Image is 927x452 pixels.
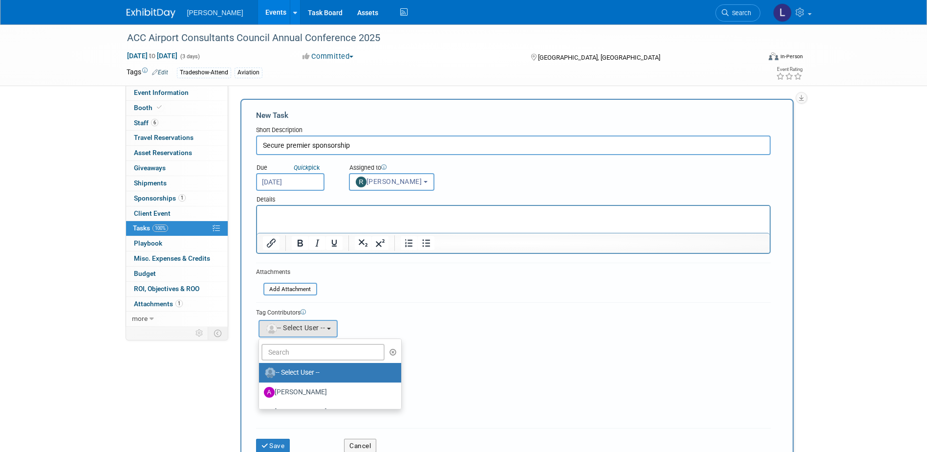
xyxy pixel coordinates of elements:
[126,251,228,266] a: Misc. Expenses & Credits
[401,236,417,250] button: Numbered list
[126,191,228,206] a: Sponsorships1
[418,236,434,250] button: Bullet list
[134,89,189,96] span: Event Information
[134,164,166,172] span: Giveaways
[124,29,746,47] div: ACC Airport Consultants Council Annual Conference 2025
[179,53,200,60] span: (3 days)
[257,206,770,233] iframe: Rich Text Area
[126,176,228,191] a: Shipments
[729,9,751,17] span: Search
[261,344,385,361] input: Search
[126,297,228,312] a: Attachments1
[263,236,280,250] button: Insert/edit link
[127,67,168,78] td: Tags
[134,300,183,308] span: Attachments
[256,307,771,317] div: Tag Contributors
[299,51,357,62] button: Committed
[134,254,210,262] span: Misc. Expenses & Credits
[256,268,317,276] div: Attachments
[538,54,660,61] span: [GEOGRAPHIC_DATA], [GEOGRAPHIC_DATA]
[134,209,171,217] span: Client Event
[264,404,391,420] label: [PERSON_NAME]
[148,52,157,60] span: to
[372,236,388,250] button: Superscript
[256,163,334,173] div: Due
[126,101,228,115] a: Booth
[769,52,778,60] img: Format-Inperson.png
[292,163,322,172] a: Quickpick
[152,69,168,76] a: Edit
[356,178,422,185] span: [PERSON_NAME]
[134,134,194,141] span: Travel Reservations
[134,149,192,157] span: Asset Reservations
[152,225,168,232] span: 100%
[773,3,792,22] img: Lindsey Wolanczyk
[235,68,262,78] div: Aviation
[133,224,168,232] span: Tasks
[191,327,208,339] td: Personalize Event Tab Strip
[132,315,148,322] span: more
[126,312,228,326] a: more
[151,119,158,126] span: 6
[264,387,275,398] img: A.jpg
[349,163,467,173] div: Assigned to
[259,320,338,338] button: -- Select User --
[126,161,228,176] a: Giveaways
[264,384,391,400] label: [PERSON_NAME]
[703,51,803,66] div: Event Format
[126,131,228,145] a: Travel Reservations
[127,8,175,18] img: ExhibitDay
[715,4,760,22] a: Search
[134,194,186,202] span: Sponsorships
[126,267,228,281] a: Budget
[134,285,199,293] span: ROI, Objectives & ROO
[256,126,771,136] div: Short Description
[134,239,162,247] span: Playbook
[157,105,162,110] i: Booth reservation complete
[309,236,325,250] button: Italic
[134,270,156,277] span: Budget
[294,164,308,171] i: Quick
[178,194,186,202] span: 1
[175,300,183,307] span: 1
[256,191,771,205] div: Details
[264,365,391,381] label: -- Select User --
[326,236,343,250] button: Underline
[134,119,158,127] span: Staff
[256,110,771,121] div: New Task
[265,367,276,378] img: Unassigned-User-Icon.png
[776,67,802,72] div: Event Rating
[265,324,325,332] span: -- Select User --
[126,146,228,160] a: Asset Reservations
[126,282,228,296] a: ROI, Objectives & ROO
[127,51,178,60] span: [DATE] [DATE]
[256,136,771,155] input: Name of task or a short description
[187,9,243,17] span: [PERSON_NAME]
[126,116,228,131] a: Staff6
[134,179,167,187] span: Shipments
[126,221,228,236] a: Tasks100%
[780,53,803,60] div: In-Person
[292,236,308,250] button: Bold
[208,327,228,339] td: Toggle Event Tabs
[134,104,164,112] span: Booth
[126,236,228,251] a: Playbook
[256,173,324,191] input: Due Date
[349,173,434,191] button: [PERSON_NAME]
[126,86,228,100] a: Event Information
[177,68,231,78] div: Tradeshow-Attend
[355,236,371,250] button: Subscript
[126,206,228,221] a: Client Event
